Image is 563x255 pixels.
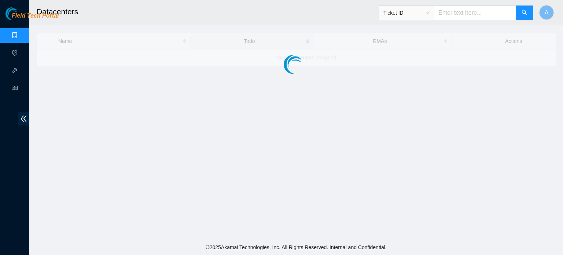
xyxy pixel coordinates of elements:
[29,240,563,255] footer: © 2025 Akamai Technologies, Inc. All Rights Reserved. Internal and Confidential.
[434,6,516,20] input: Enter text here...
[5,13,59,23] a: Akamai TechnologiesField Tech Portal
[5,7,37,20] img: Akamai Technologies
[383,7,430,18] span: Ticket ID
[545,8,549,17] span: A
[12,12,59,19] span: Field Tech Portal
[522,10,527,17] span: search
[12,82,18,96] span: read
[18,112,29,125] span: double-left
[516,6,533,20] button: search
[539,5,554,20] button: A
